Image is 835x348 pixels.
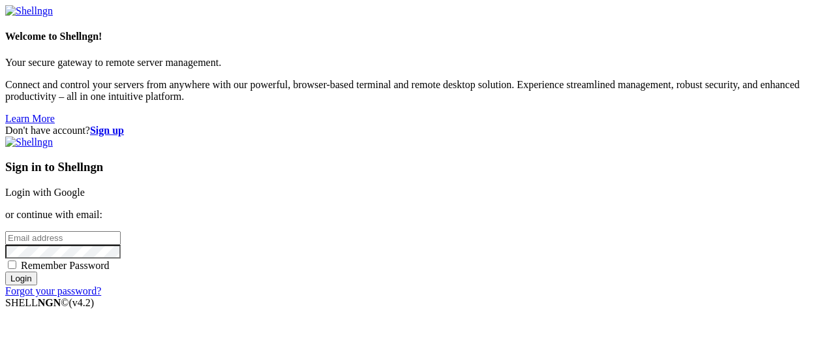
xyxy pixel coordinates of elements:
[8,261,16,269] input: Remember Password
[90,125,124,136] a: Sign up
[5,272,37,285] input: Login
[38,297,61,308] b: NGN
[5,231,121,245] input: Email address
[5,31,830,42] h4: Welcome to Shellngn!
[5,209,830,221] p: or continue with email:
[5,79,830,103] p: Connect and control your servers from anywhere with our powerful, browser-based terminal and remo...
[5,113,55,124] a: Learn More
[5,136,53,148] img: Shellngn
[69,297,95,308] span: 4.2.0
[5,187,85,198] a: Login with Google
[21,260,110,271] span: Remember Password
[5,125,830,136] div: Don't have account?
[5,285,101,296] a: Forgot your password?
[5,5,53,17] img: Shellngn
[5,57,830,69] p: Your secure gateway to remote server management.
[5,160,830,174] h3: Sign in to Shellngn
[5,297,94,308] span: SHELL ©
